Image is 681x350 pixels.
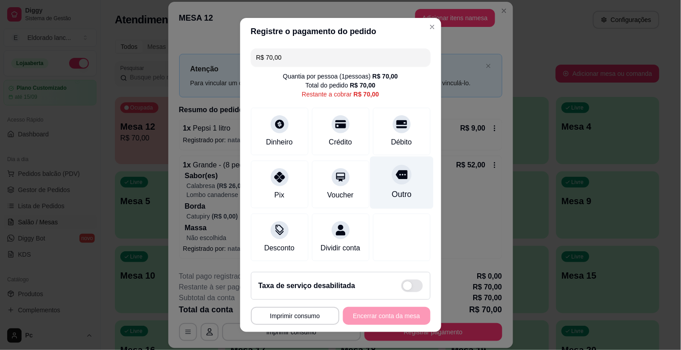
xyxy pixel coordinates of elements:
div: Pix [274,190,284,201]
div: R$ 70,00 [354,90,379,99]
div: Crédito [329,137,352,148]
div: Total do pedido [306,81,376,90]
div: R$ 70,00 [350,81,376,90]
div: Voucher [327,190,354,201]
button: Close [425,20,439,34]
div: Dinheiro [266,137,293,148]
button: Imprimir consumo [251,307,339,325]
div: Restante a cobrar [302,90,379,99]
div: R$ 70,00 [373,72,398,81]
h2: Taxa de serviço desabilitada [259,280,356,291]
input: Ex.: hambúrguer de cordeiro [256,48,425,66]
header: Registre o pagamento do pedido [240,18,441,45]
div: Outro [391,188,411,200]
div: Quantia por pessoa ( 1 pessoas) [283,72,398,81]
div: Débito [391,137,412,148]
div: Desconto [264,243,295,254]
div: Dividir conta [321,243,360,254]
